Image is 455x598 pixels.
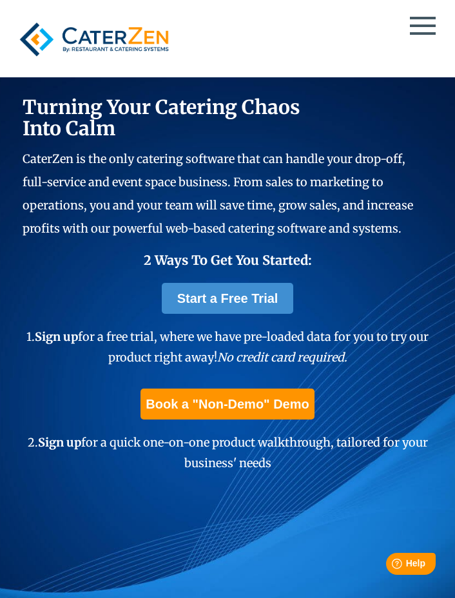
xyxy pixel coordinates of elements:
span: Sign up [38,435,81,450]
span: CaterZen is the only catering software that can handle your drop-off, full-service and event spac... [23,151,413,236]
em: No credit card required. [217,350,347,365]
span: 1. for a free trial, where we have pre-loaded data for you to try our product right away! [26,329,429,365]
span: 2. for a quick one-on-one product walkthrough, tailored for your business' needs [28,435,428,470]
iframe: Help widget launcher [340,548,441,584]
span: Turning Your Catering Chaos Into Calm [23,95,300,140]
img: caterzen [14,15,175,64]
a: Book a "Non-Demo" Demo [140,389,314,420]
span: Sign up [35,329,78,344]
a: Start a Free Trial [162,283,294,314]
span: 2 Ways To Get You Started: [144,252,312,268]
